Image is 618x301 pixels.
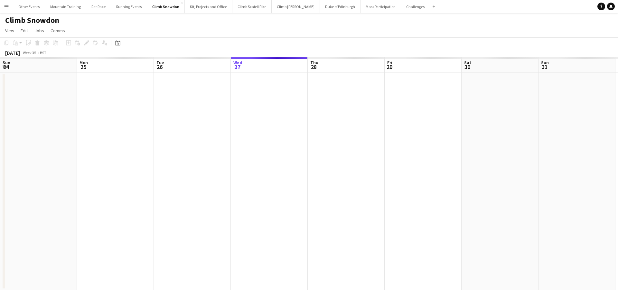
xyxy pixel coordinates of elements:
[3,60,10,65] span: Sun
[401,0,430,13] button: Challenges
[463,63,471,71] span: 30
[155,63,164,71] span: 26
[5,50,20,56] div: [DATE]
[32,26,47,35] a: Jobs
[86,0,111,13] button: Rat Race
[51,28,65,34] span: Comms
[233,60,242,65] span: Wed
[21,50,37,55] span: Week 35
[541,60,549,65] span: Sun
[232,63,242,71] span: 27
[310,60,318,65] span: Thu
[309,63,318,71] span: 28
[387,60,392,65] span: Fri
[111,0,147,13] button: Running Events
[272,0,320,13] button: Climb [PERSON_NAME]
[464,60,471,65] span: Sat
[156,60,164,65] span: Tue
[5,15,59,25] h1: Climb Snowdon
[45,0,86,13] button: Mountain Training
[34,28,44,34] span: Jobs
[18,26,31,35] a: Edit
[5,28,14,34] span: View
[2,63,10,71] span: 24
[79,63,88,71] span: 25
[21,28,28,34] span: Edit
[13,0,45,13] button: Other Events
[232,0,272,13] button: Climb Scafell Pike
[40,50,46,55] div: BST
[48,26,68,35] a: Comms
[3,26,17,35] a: View
[185,0,232,13] button: Kit, Projects and Office
[386,63,392,71] span: 29
[540,63,549,71] span: 31
[147,0,185,13] button: Climb Snowdon
[80,60,88,65] span: Mon
[320,0,360,13] button: Duke of Edinburgh
[360,0,401,13] button: Mass Participation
